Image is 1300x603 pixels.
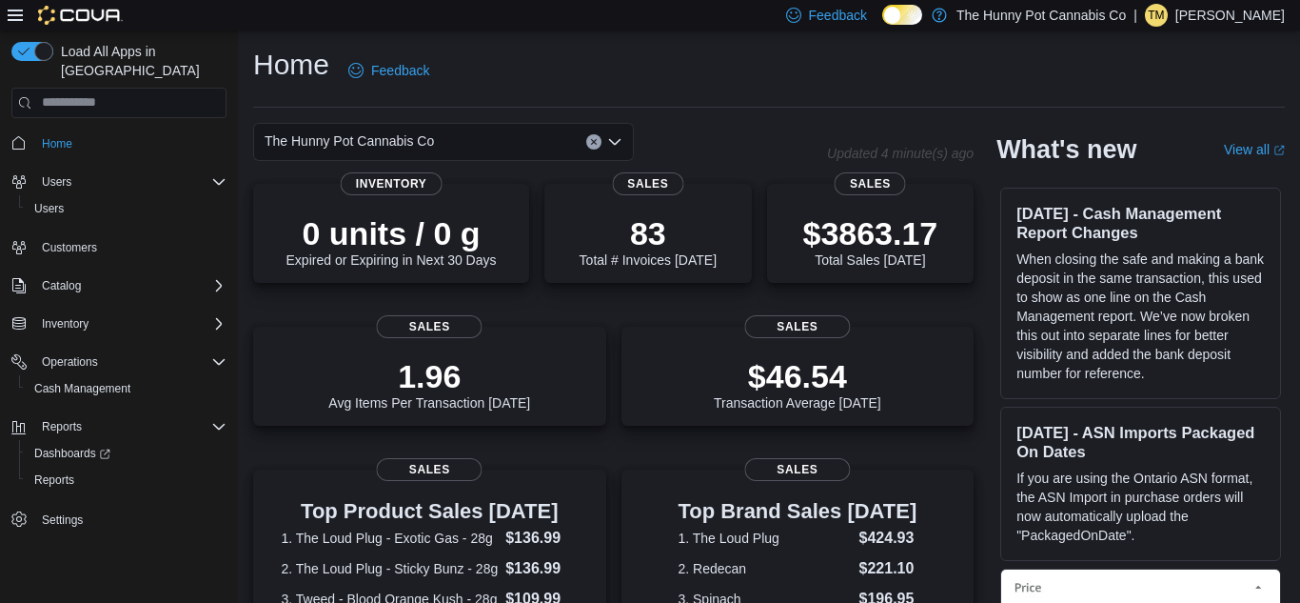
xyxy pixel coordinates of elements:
[42,278,81,293] span: Catalog
[42,240,97,255] span: Customers
[802,214,937,268] div: Total Sales [DATE]
[38,6,123,25] img: Cova
[341,172,443,195] span: Inventory
[27,197,227,220] span: Users
[34,201,64,216] span: Users
[286,214,497,252] p: 0 units / 0 g
[714,357,881,411] div: Transaction Average [DATE]
[744,315,850,338] span: Sales
[42,354,98,370] span: Operations
[27,442,118,465] a: Dashboards
[34,507,227,531] span: Settings
[802,214,937,252] p: $3863.17
[34,351,227,373] span: Operations
[505,557,578,580] dd: $136.99
[678,559,851,578] dt: 2. Redecan
[34,312,227,335] span: Inventory
[4,311,234,337] button: Inventory
[27,377,138,400] a: Cash Management
[1016,250,1265,383] p: When closing the safe and making a bank deposit in the same transaction, this used to show as one...
[1016,423,1265,461] h3: [DATE] - ASN Imports Packaged On Dates
[11,122,227,583] nav: Complex example
[1175,4,1285,27] p: [PERSON_NAME]
[34,171,79,193] button: Users
[281,559,498,578] dt: 2. The Loud Plug - Sticky Bunz - 28g
[714,357,881,395] p: $46.54
[505,527,578,550] dd: $136.99
[586,134,601,150] button: Clear input
[27,442,227,465] span: Dashboards
[328,357,530,395] p: 1.96
[377,458,483,481] span: Sales
[27,469,82,492] a: Reports
[42,513,83,528] span: Settings
[580,214,717,268] div: Total # Invoices [DATE]
[371,61,429,80] span: Feedback
[328,357,530,411] div: Avg Items Per Transaction [DATE]
[607,134,622,150] button: Open list of options
[377,315,483,338] span: Sales
[34,131,227,155] span: Home
[859,527,917,550] dd: $424.93
[34,351,106,373] button: Operations
[27,197,71,220] a: Users
[34,312,96,335] button: Inventory
[1145,4,1168,27] div: Teah Merrington
[34,132,80,155] a: Home
[34,235,227,259] span: Customers
[1016,204,1265,242] h3: [DATE] - Cash Management Report Changes
[19,440,234,467] a: Dashboards
[286,214,497,268] div: Expired or Expiring in Next 30 Days
[4,505,234,533] button: Settings
[4,130,234,157] button: Home
[4,169,234,195] button: Users
[956,4,1126,27] p: The Hunny Pot Cannabis Co
[996,134,1136,165] h2: What's new
[42,136,72,151] span: Home
[1273,145,1285,156] svg: External link
[265,130,434,152] span: The Hunny Pot Cannabis Co
[42,419,82,434] span: Reports
[4,349,234,375] button: Operations
[34,171,227,193] span: Users
[4,413,234,440] button: Reports
[1016,469,1265,545] p: If you are using the Ontario ASN format, the ASN Import in purchase orders will now automatically...
[19,375,234,402] button: Cash Management
[34,274,227,297] span: Catalog
[744,458,850,481] span: Sales
[19,195,234,222] button: Users
[253,46,329,84] h1: Home
[827,146,974,161] p: Updated 4 minute(s) ago
[580,214,717,252] p: 83
[34,509,90,532] a: Settings
[809,6,867,25] span: Feedback
[42,316,89,332] span: Inventory
[612,172,683,195] span: Sales
[34,415,89,438] button: Reports
[1148,4,1164,27] span: TM
[341,51,437,90] a: Feedback
[882,5,922,25] input: Dark Mode
[281,500,578,523] h3: Top Product Sales [DATE]
[34,274,89,297] button: Catalog
[34,472,74,488] span: Reports
[281,529,498,548] dt: 1. The Loud Plug - Exotic Gas - 28g
[882,25,883,26] span: Dark Mode
[1224,142,1285,157] a: View allExternal link
[1133,4,1137,27] p: |
[19,467,234,493] button: Reports
[34,446,110,461] span: Dashboards
[34,236,105,259] a: Customers
[4,272,234,299] button: Catalog
[53,42,227,80] span: Load All Apps in [GEOGRAPHIC_DATA]
[678,500,916,523] h3: Top Brand Sales [DATE]
[4,233,234,261] button: Customers
[34,415,227,438] span: Reports
[27,469,227,492] span: Reports
[34,381,130,396] span: Cash Management
[42,174,71,190] span: Users
[27,377,227,400] span: Cash Management
[859,557,917,580] dd: $221.10
[678,529,851,548] dt: 1. The Loud Plug
[835,172,906,195] span: Sales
